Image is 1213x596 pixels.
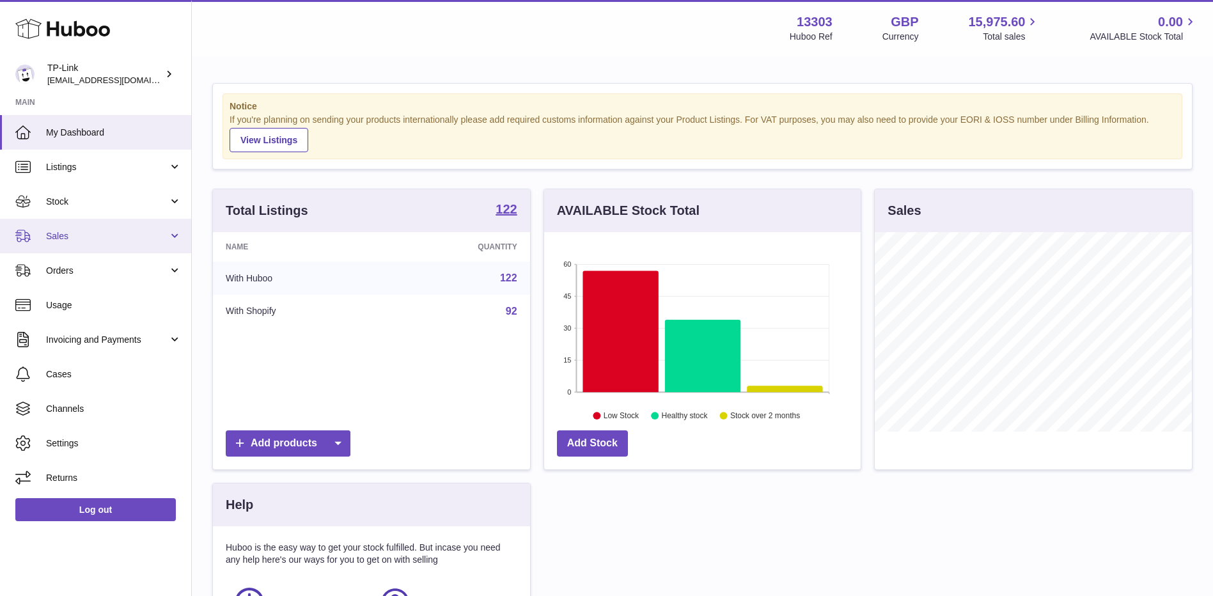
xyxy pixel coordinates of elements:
[213,232,384,262] th: Name
[557,202,700,219] h3: AVAILABLE Stock Total
[500,272,517,283] a: 122
[968,13,1025,31] span: 15,975.60
[1090,13,1198,43] a: 0.00 AVAILABLE Stock Total
[46,334,168,346] span: Invoicing and Payments
[496,203,517,216] strong: 122
[226,430,350,457] a: Add products
[46,472,182,484] span: Returns
[230,114,1175,152] div: If you're planning on sending your products internationally please add required customs informati...
[604,411,639,420] text: Low Stock
[563,356,571,364] text: 15
[46,127,182,139] span: My Dashboard
[15,65,35,84] img: gaby.chen@tp-link.com
[226,542,517,566] p: Huboo is the easy way to get your stock fulfilled. But incase you need any help here's our ways f...
[384,232,529,262] th: Quantity
[1090,31,1198,43] span: AVAILABLE Stock Total
[790,31,833,43] div: Huboo Ref
[15,498,176,521] a: Log out
[46,437,182,450] span: Settings
[226,202,308,219] h3: Total Listings
[46,161,168,173] span: Listings
[983,31,1040,43] span: Total sales
[891,13,918,31] strong: GBP
[496,203,517,218] a: 122
[661,411,708,420] text: Healthy stock
[47,62,162,86] div: TP-Link
[46,368,182,380] span: Cases
[46,265,168,277] span: Orders
[563,324,571,332] text: 30
[230,128,308,152] a: View Listings
[46,403,182,415] span: Channels
[506,306,517,317] a: 92
[226,496,253,514] h3: Help
[1158,13,1183,31] span: 0.00
[557,430,628,457] a: Add Stock
[797,13,833,31] strong: 13303
[47,75,188,85] span: [EMAIL_ADDRESS][DOMAIN_NAME]
[213,262,384,295] td: With Huboo
[46,230,168,242] span: Sales
[213,295,384,328] td: With Shopify
[968,13,1040,43] a: 15,975.60 Total sales
[882,31,919,43] div: Currency
[563,260,571,268] text: 60
[563,292,571,300] text: 45
[567,388,571,396] text: 0
[46,299,182,311] span: Usage
[230,100,1175,113] strong: Notice
[730,411,800,420] text: Stock over 2 months
[888,202,921,219] h3: Sales
[46,196,168,208] span: Stock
